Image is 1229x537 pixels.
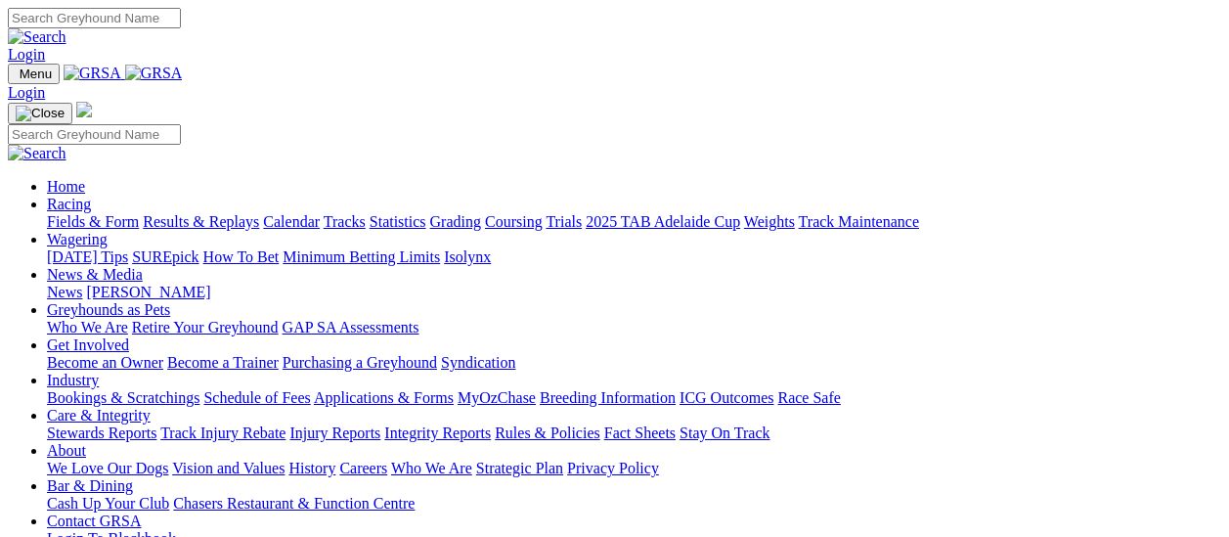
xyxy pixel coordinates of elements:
[125,65,183,82] img: GRSA
[540,389,676,406] a: Breeding Information
[391,460,472,476] a: Who We Are
[47,495,1221,513] div: Bar & Dining
[47,372,99,388] a: Industry
[47,425,1221,442] div: Care & Integrity
[8,64,60,84] button: Toggle navigation
[47,284,1221,301] div: News & Media
[546,213,582,230] a: Trials
[384,425,491,441] a: Integrity Reports
[47,389,1221,407] div: Industry
[47,231,108,247] a: Wagering
[203,248,280,265] a: How To Bet
[339,460,387,476] a: Careers
[47,442,86,459] a: About
[64,65,121,82] img: GRSA
[8,46,45,63] a: Login
[430,213,481,230] a: Grading
[132,319,279,336] a: Retire Your Greyhound
[47,354,1221,372] div: Get Involved
[567,460,659,476] a: Privacy Policy
[203,389,310,406] a: Schedule of Fees
[283,319,419,336] a: GAP SA Assessments
[485,213,543,230] a: Coursing
[47,460,168,476] a: We Love Our Dogs
[444,248,491,265] a: Isolynx
[47,477,133,494] a: Bar & Dining
[495,425,600,441] a: Rules & Policies
[288,460,335,476] a: History
[86,284,210,300] a: [PERSON_NAME]
[47,513,141,529] a: Contact GRSA
[160,425,285,441] a: Track Injury Rebate
[458,389,536,406] a: MyOzChase
[8,145,66,162] img: Search
[263,213,320,230] a: Calendar
[47,495,169,512] a: Cash Up Your Club
[20,67,52,81] span: Menu
[47,248,1221,266] div: Wagering
[172,460,285,476] a: Vision and Values
[47,460,1221,477] div: About
[173,495,415,512] a: Chasers Restaurant & Function Centre
[47,407,151,424] a: Care & Integrity
[289,425,380,441] a: Injury Reports
[47,284,82,300] a: News
[47,196,91,212] a: Racing
[47,389,199,406] a: Bookings & Scratchings
[16,106,65,121] img: Close
[8,84,45,101] a: Login
[132,248,198,265] a: SUREpick
[799,213,919,230] a: Track Maintenance
[314,389,454,406] a: Applications & Forms
[283,248,440,265] a: Minimum Betting Limits
[47,319,1221,336] div: Greyhounds as Pets
[47,266,143,283] a: News & Media
[324,213,366,230] a: Tracks
[47,178,85,195] a: Home
[47,213,139,230] a: Fields & Form
[441,354,515,371] a: Syndication
[8,124,181,145] input: Search
[47,319,128,336] a: Who We Are
[8,28,66,46] img: Search
[586,213,740,230] a: 2025 TAB Adelaide Cup
[744,213,795,230] a: Weights
[47,425,156,441] a: Stewards Reports
[680,389,773,406] a: ICG Outcomes
[47,248,128,265] a: [DATE] Tips
[476,460,563,476] a: Strategic Plan
[777,389,840,406] a: Race Safe
[283,354,437,371] a: Purchasing a Greyhound
[8,103,72,124] button: Toggle navigation
[143,213,259,230] a: Results & Replays
[76,102,92,117] img: logo-grsa-white.png
[8,8,181,28] input: Search
[47,213,1221,231] div: Racing
[47,336,129,353] a: Get Involved
[167,354,279,371] a: Become a Trainer
[47,301,170,318] a: Greyhounds as Pets
[370,213,426,230] a: Statistics
[604,425,676,441] a: Fact Sheets
[47,354,163,371] a: Become an Owner
[680,425,769,441] a: Stay On Track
